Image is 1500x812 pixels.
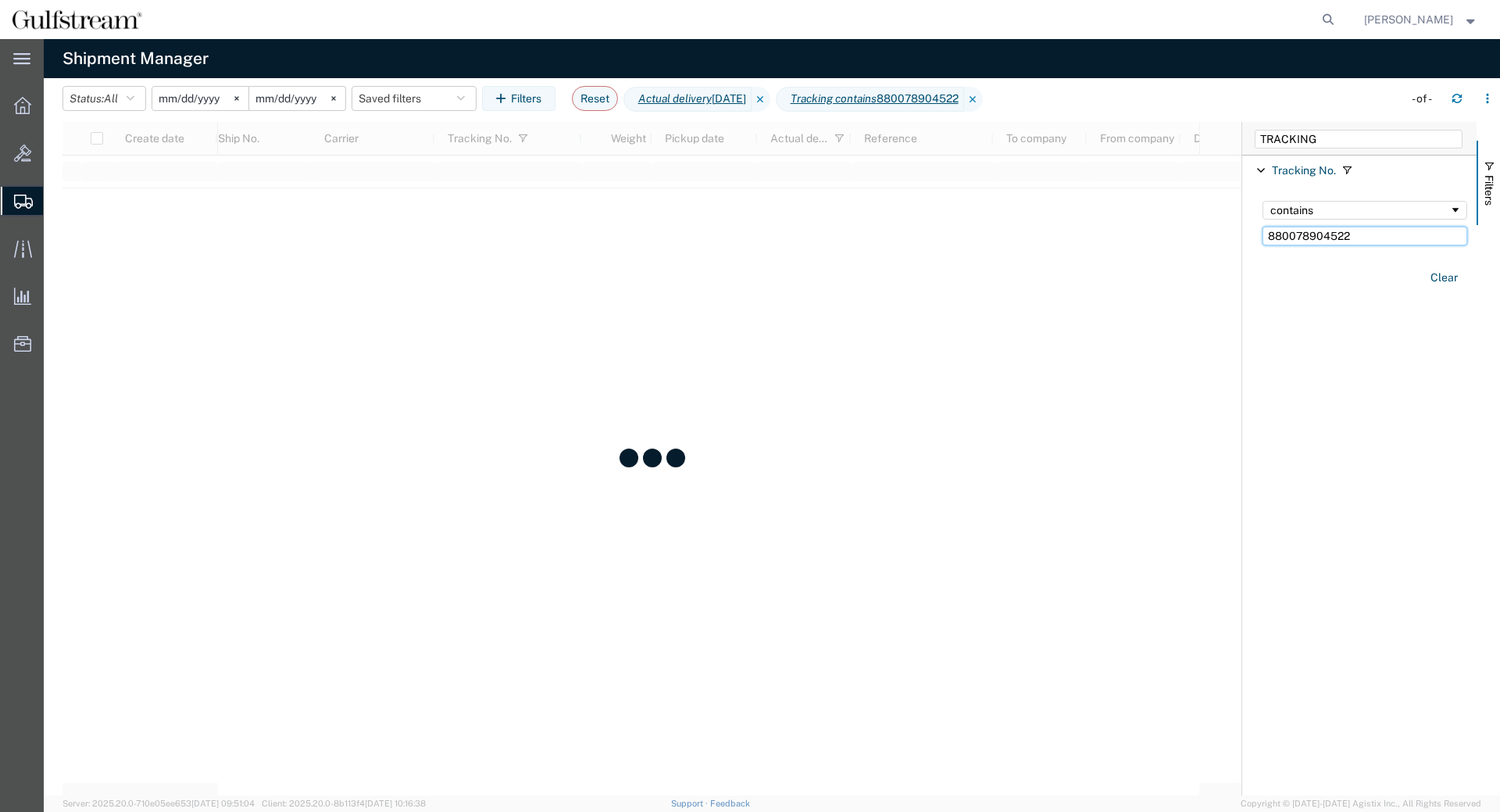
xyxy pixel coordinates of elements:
[1270,204,1449,216] div: contains
[62,799,255,808] span: Server: 2025.20.0-710e05ee653
[152,87,248,110] input: Not set
[352,86,477,111] button: Saved filters
[671,799,710,808] a: Support
[249,87,345,110] input: Not set
[1241,797,1481,810] span: Copyright © [DATE]-[DATE] Agistix Inc., All Rights Reserved
[62,39,209,78] h4: Shipment Manager
[62,86,146,111] button: Status:All
[1412,91,1439,107] div: - of -
[1262,227,1467,245] input: Filter Value
[191,799,255,808] span: [DATE] 09:51:04
[482,86,555,111] button: Filters
[1272,164,1336,177] span: Tracking No.
[1363,10,1479,29] button: [PERSON_NAME]
[365,799,426,808] span: [DATE] 10:16:38
[710,799,750,808] a: Feedback
[1242,156,1477,796] div: Filter List 1 Filters
[776,87,964,112] span: Tracking contains 880078904522
[1421,265,1467,291] button: Clear
[791,91,877,107] i: Tracking contains
[11,8,143,31] img: logo
[262,799,426,808] span: Client: 2025.20.0-8b113f4
[1483,175,1495,206] span: Filters
[1364,11,1453,28] span: Jene Middleton
[1255,130,1462,148] input: Filter Columns Input
[104,92,118,105] span: All
[638,91,712,107] i: Actual delivery
[572,86,618,111] button: Reset
[623,87,752,112] span: Actual delivery 04/04/2025
[1262,201,1467,220] div: Filtering operator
